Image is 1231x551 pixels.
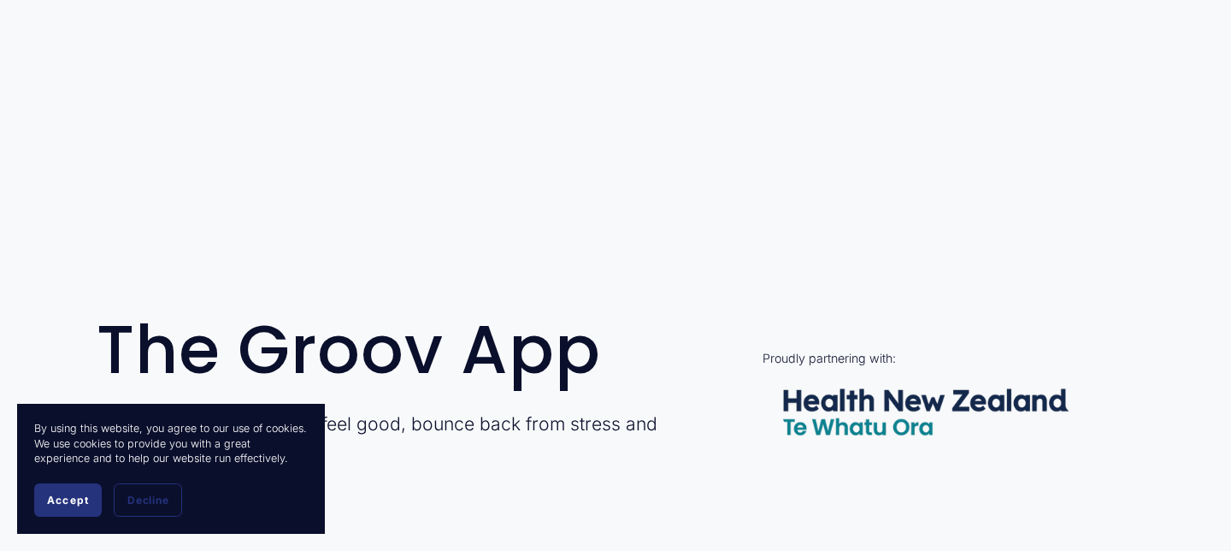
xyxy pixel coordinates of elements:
[97,412,658,462] p: Your free everyday tool to feel good, bounce back from stress and sleep better.
[97,316,658,384] h1: The Groov App
[47,494,89,507] span: Accept
[34,421,308,466] p: By using this website, you agree to our use of cookies. We use cookies to provide you with a grea...
[114,483,182,517] button: Decline
[17,404,325,534] section: Cookie banner
[127,494,168,507] span: Decline
[34,483,102,517] button: Accept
